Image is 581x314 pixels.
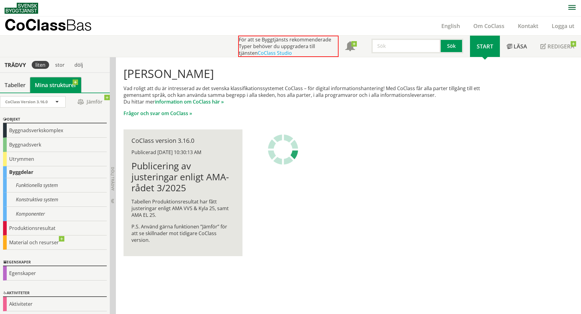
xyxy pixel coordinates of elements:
[5,99,48,104] span: CoClass Version 3.16.0
[32,61,49,69] div: liten
[131,149,234,156] div: Publicerad [DATE] 10:30:13 AM
[435,22,467,30] a: English
[514,43,527,50] span: Läsa
[545,22,581,30] a: Logga ut
[3,116,107,123] div: Objekt
[3,192,107,207] div: Konstruktiva system
[477,43,493,50] span: Start
[124,110,192,117] a: Frågor och svar om CoClass »
[131,223,234,243] p: P.S. Använd gärna funktionen ”Jämför” för att se skillnader mot tidigare CoClass version.
[131,161,234,193] h1: Publicering av justeringar enligt AMA-rådet 3/2025
[30,77,81,93] a: Mina strukturer
[71,61,87,69] div: dölj
[131,137,234,144] div: CoClass version 3.16.0
[3,297,107,311] div: Aktiviteter
[52,61,68,69] div: stor
[3,266,107,280] div: Egenskaper
[467,22,511,30] a: Om CoClass
[3,259,107,266] div: Egenskaper
[470,36,500,57] a: Start
[3,221,107,235] div: Produktionsresultat
[345,42,355,52] span: Notifikationer
[3,152,107,166] div: Utrymmen
[441,39,463,53] button: Sök
[155,98,224,105] a: information om CoClass här »
[500,36,534,57] a: Läsa
[3,290,107,297] div: Aktiviteter
[534,36,581,57] a: Redigera
[5,21,92,28] p: CoClass
[371,39,441,53] input: Sök
[124,85,498,105] p: Vad roligt att du är intresserad av det svenska klassifikationssystemet CoClass – för digital inf...
[3,123,107,138] div: Byggnadsverkskomplex
[124,67,498,80] h1: [PERSON_NAME]
[72,97,108,107] span: Jämför
[3,235,107,250] div: Material och resurser
[3,166,107,178] div: Byggdelar
[131,198,234,218] p: Tabellen Produktionsresultat har fått justeringar enligt AMA VVS & Kyla 25, samt AMA EL 25.
[511,22,545,30] a: Kontakt
[238,36,339,57] div: För att se Byggtjänsts rekommenderade Typer behöver du uppgradera till tjänsten
[3,138,107,152] div: Byggnadsverk
[547,43,574,50] span: Redigera
[3,207,107,221] div: Komponenter
[5,3,38,14] img: Svensk Byggtjänst
[258,50,292,56] a: CoClass Studio
[66,16,92,34] span: Bas
[5,16,105,35] a: CoClassBas
[1,62,29,68] div: Trädvy
[3,178,107,192] div: Funktionella system
[110,167,115,191] span: Dölj trädvy
[268,134,298,165] img: Laddar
